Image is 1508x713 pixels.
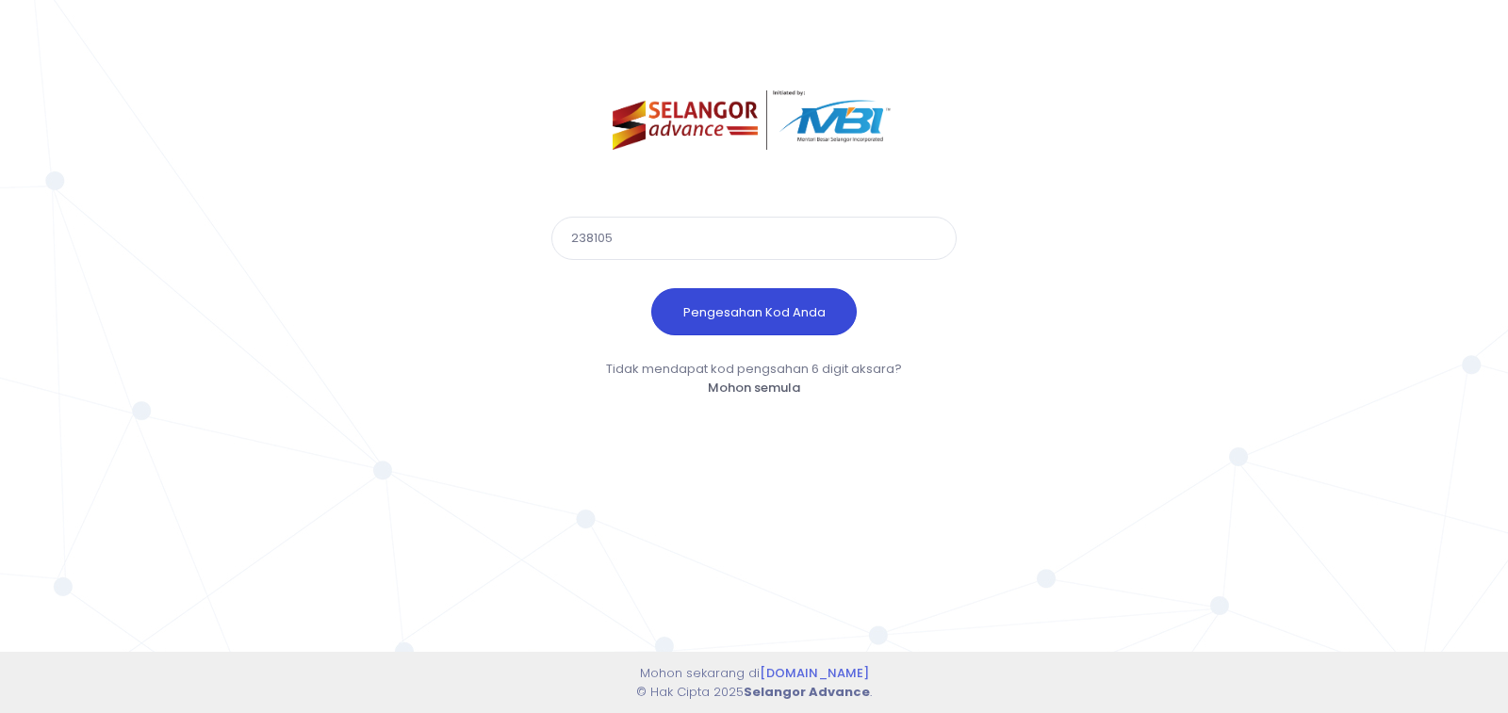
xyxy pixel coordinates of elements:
span: Tidak mendapat kod pengsahan 6 digit aksara? [606,360,902,378]
a: [DOMAIN_NAME] [760,664,869,682]
strong: Selangor Advance [744,683,870,701]
a: Mohon semula [708,379,800,397]
input: Kod pengesahan 6 digit aksara [551,217,957,260]
button: Pengesahan Kod Anda [651,288,857,335]
img: selangor-advance.png [613,90,896,150]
